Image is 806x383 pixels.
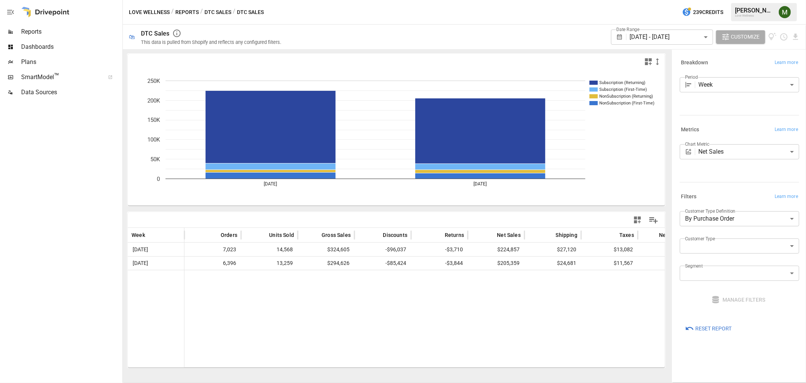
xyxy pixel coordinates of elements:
[497,231,521,239] span: Net Sales
[556,243,577,256] span: $27,120
[147,78,160,84] text: 250K
[556,257,577,270] span: $24,681
[384,243,407,256] span: -$96,037
[310,230,321,240] button: Sort
[496,257,521,270] span: $205,359
[128,69,666,206] svg: A chart.
[496,243,521,256] span: $224,857
[204,8,231,17] button: DTC Sales
[613,243,634,256] span: $13,082
[222,257,237,270] span: 6,396
[21,42,121,51] span: Dashboards
[21,27,121,36] span: Reports
[141,30,169,37] div: DTC Sales
[556,231,577,239] span: Shipping
[685,235,715,242] label: Customer Type
[619,231,634,239] span: Taxes
[685,141,710,147] label: Chart Metric
[731,32,760,42] span: Customize
[264,181,277,187] text: [DATE]
[131,243,149,256] span: [DATE]
[630,30,713,45] div: [DATE] - [DATE]
[21,88,121,97] span: Data Sources
[486,230,496,240] button: Sort
[648,230,658,240] button: Sort
[645,212,662,229] button: Manage Columns
[768,30,777,44] button: View documentation
[275,243,294,256] span: 14,568
[445,231,464,239] span: Returns
[21,58,121,67] span: Plans
[221,231,237,239] span: Orders
[131,231,145,239] span: Week
[233,8,235,17] div: /
[681,126,699,134] h6: Metrics
[779,6,791,18] img: Meredith Lacasse
[474,181,487,187] text: [DATE]
[129,33,135,40] div: 🛍
[200,8,203,17] div: /
[693,8,723,17] span: 239 Credits
[444,243,464,256] span: -$3,710
[659,231,691,239] span: Net Revenue
[699,77,799,92] div: Week
[131,257,149,270] span: [DATE]
[613,257,634,270] span: $11,567
[679,5,726,19] button: 239Credits
[209,230,220,240] button: Sort
[54,72,59,81] span: ™
[680,211,799,226] div: By Purchase Order
[599,87,647,92] text: Subscription (First-Time)
[616,26,640,33] label: Date Range
[383,231,407,239] span: Discounts
[384,257,407,270] span: -$85,424
[141,39,281,45] div: This data is pulled from Shopify and reflects any configured filters.
[780,33,788,41] button: Schedule report
[147,117,160,123] text: 150K
[326,257,351,270] span: $294,626
[735,7,774,14] div: [PERSON_NAME]
[275,257,294,270] span: 13,259
[681,59,708,67] h6: Breakdown
[171,8,174,17] div: /
[685,208,736,214] label: Customer Type Definition
[599,101,654,106] text: NonSubscription (First-Time)
[433,230,444,240] button: Sort
[775,193,798,201] span: Learn more
[444,257,464,270] span: -$3,844
[222,243,237,256] span: 7,023
[599,80,645,85] text: Subscription (Returning)
[716,30,765,44] button: Customize
[326,243,351,256] span: $324,605
[269,231,294,239] span: Units Sold
[147,136,160,143] text: 100K
[146,230,156,240] button: Sort
[129,8,170,17] button: Love Wellness
[175,8,199,17] button: Reports
[775,59,798,67] span: Learn more
[735,14,774,17] div: Love Wellness
[599,94,653,99] text: NonSubscription (Returning)
[681,193,697,201] h6: Filters
[685,263,703,269] label: Segment
[608,230,619,240] button: Sort
[695,324,732,333] span: Reset Report
[157,176,160,182] text: 0
[21,73,100,82] span: SmartModel
[774,2,795,23] button: Meredith Lacasse
[680,322,737,335] button: Reset Report
[258,230,268,240] button: Sort
[371,230,382,240] button: Sort
[791,33,800,41] button: Download report
[322,231,351,239] span: Gross Sales
[545,230,555,240] button: Sort
[775,126,798,134] span: Learn more
[150,156,160,163] text: 50K
[147,97,160,104] text: 200K
[699,144,799,159] div: Net Sales
[685,74,698,80] label: Period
